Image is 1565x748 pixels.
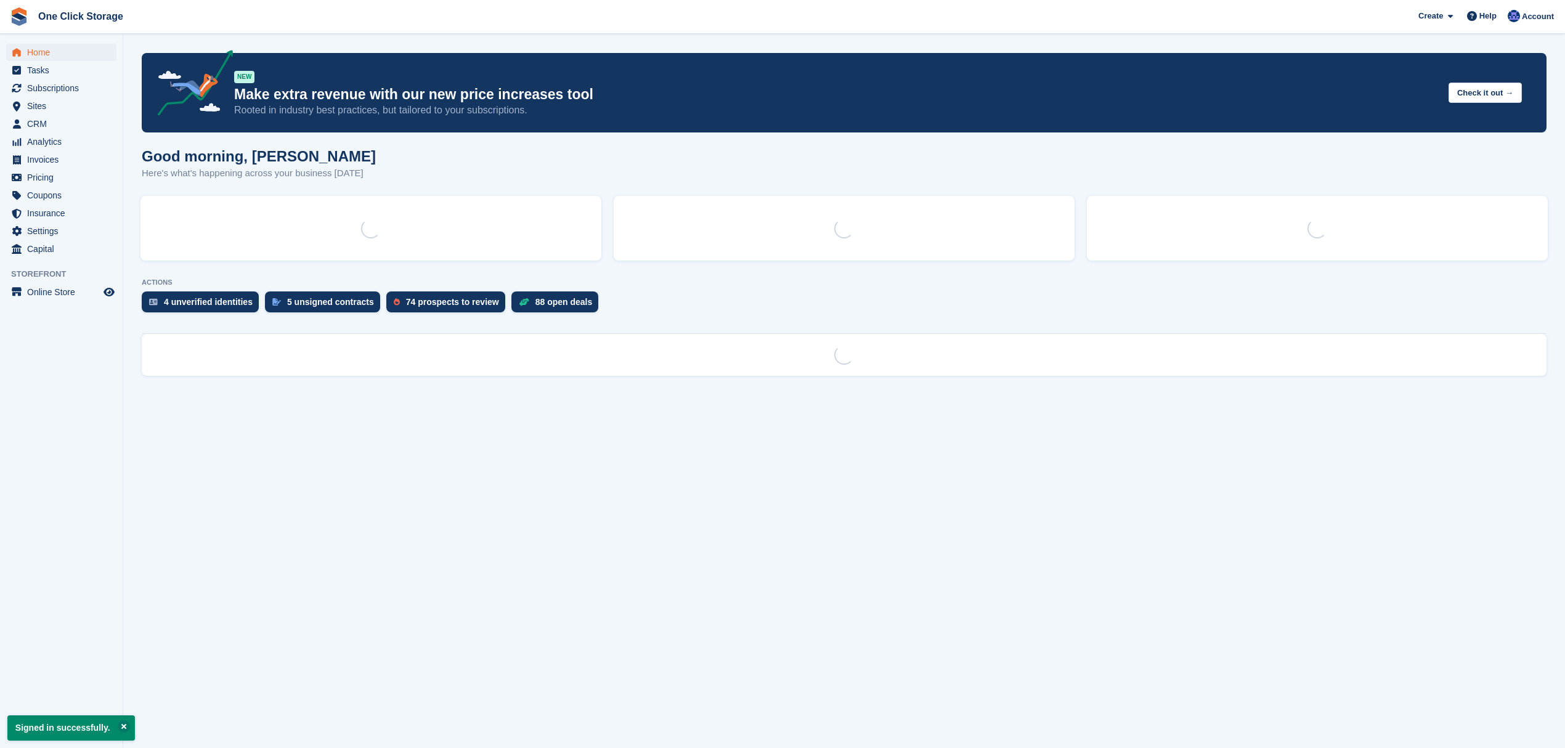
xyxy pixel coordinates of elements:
[7,715,135,741] p: Signed in successfully.
[6,205,116,222] a: menu
[10,7,28,26] img: stora-icon-8386f47178a22dfd0bd8f6a31ec36ba5ce8667c1dd55bd0f319d3a0aa187defe.svg
[27,97,101,115] span: Sites
[149,298,158,306] img: verify_identity-adf6edd0f0f0b5bbfe63781bf79b02c33cf7c696d77639b501bdc392416b5a36.svg
[27,222,101,240] span: Settings
[102,285,116,299] a: Preview store
[142,278,1547,287] p: ACTIONS
[27,79,101,97] span: Subscriptions
[6,240,116,258] a: menu
[234,104,1439,117] p: Rooted in industry best practices, but tailored to your subscriptions.
[406,297,499,307] div: 74 prospects to review
[164,297,253,307] div: 4 unverified identities
[519,298,529,306] img: deal-1b604bf984904fb50ccaf53a9ad4b4a5d6e5aea283cecdc64d6e3604feb123c2.svg
[27,187,101,204] span: Coupons
[1522,10,1554,23] span: Account
[234,86,1439,104] p: Make extra revenue with our new price increases tool
[27,205,101,222] span: Insurance
[6,133,116,150] a: menu
[142,291,265,319] a: 4 unverified identities
[6,115,116,132] a: menu
[11,268,123,280] span: Storefront
[1418,10,1443,22] span: Create
[27,240,101,258] span: Capital
[1479,10,1497,22] span: Help
[142,148,376,165] h1: Good morning, [PERSON_NAME]
[6,187,116,204] a: menu
[1449,83,1522,103] button: Check it out →
[6,151,116,168] a: menu
[27,283,101,301] span: Online Store
[386,291,511,319] a: 74 prospects to review
[6,222,116,240] a: menu
[6,283,116,301] a: menu
[287,297,374,307] div: 5 unsigned contracts
[535,297,593,307] div: 88 open deals
[33,6,128,26] a: One Click Storage
[27,62,101,79] span: Tasks
[27,151,101,168] span: Invoices
[27,115,101,132] span: CRM
[27,133,101,150] span: Analytics
[394,298,400,306] img: prospect-51fa495bee0391a8d652442698ab0144808aea92771e9ea1ae160a38d050c398.svg
[234,71,254,83] div: NEW
[6,169,116,186] a: menu
[1508,10,1520,22] img: Thomas
[6,44,116,61] a: menu
[265,291,386,319] a: 5 unsigned contracts
[511,291,605,319] a: 88 open deals
[272,298,281,306] img: contract_signature_icon-13c848040528278c33f63329250d36e43548de30e8caae1d1a13099fd9432cc5.svg
[27,169,101,186] span: Pricing
[6,79,116,97] a: menu
[142,166,376,181] p: Here's what's happening across your business [DATE]
[6,97,116,115] a: menu
[27,44,101,61] span: Home
[147,50,234,120] img: price-adjustments-announcement-icon-8257ccfd72463d97f412b2fc003d46551f7dbcb40ab6d574587a9cd5c0d94...
[6,62,116,79] a: menu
